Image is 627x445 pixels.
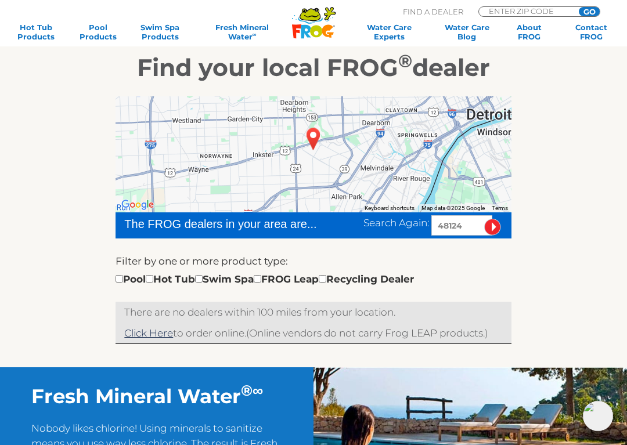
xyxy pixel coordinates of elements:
span: Search Again: [363,217,429,229]
sup: ® [398,50,412,72]
sup: ∞ [253,31,257,38]
label: Filter by one or more product type: [116,254,288,269]
a: Water CareExperts [349,23,429,41]
a: Hot TubProducts [12,23,60,41]
sup: ® [241,381,253,399]
a: AboutFROG [505,23,553,41]
input: Zip Code Form [488,7,566,15]
a: PoolProducts [74,23,122,41]
button: Keyboard shortcuts [365,204,415,212]
span: to order online. [124,327,246,339]
p: (Online vendors do not carry Frog LEAP products.) [124,325,502,341]
a: Click Here [124,327,173,339]
a: Swim SpaProducts [136,23,184,41]
p: Find A Dealer [403,6,463,17]
img: Google [118,197,157,212]
input: GO [579,7,600,16]
img: openIcon [583,401,613,431]
a: Open this area in Google Maps (opens a new window) [118,197,157,212]
p: There are no dealers within 100 miles from your location. [124,305,502,320]
input: Submit [484,219,501,236]
div: The FROG dealers in your area are... [124,215,318,233]
sup: ∞ [253,381,263,399]
h2: Find your local FROG dealer [17,53,610,82]
a: ContactFROG [567,23,615,41]
a: Terms [492,205,508,211]
div: DEARBORN, MI 48124 [296,118,331,159]
a: Water CareBlog [443,23,491,41]
a: Fresh MineralWater∞ [198,23,286,41]
span: Map data ©2025 Google [421,205,485,211]
div: Pool Hot Tub Swim Spa FROG Leap Recycling Dealer [116,272,414,287]
h2: Fresh Mineral Water [31,385,282,408]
